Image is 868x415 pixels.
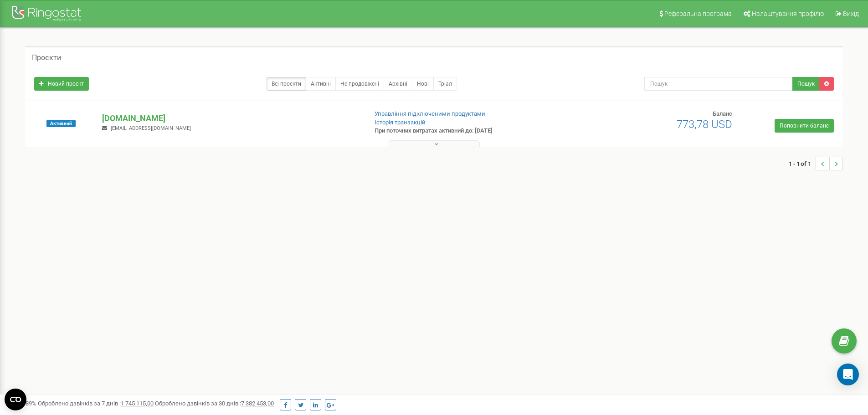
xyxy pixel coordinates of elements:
a: Архівні [384,77,412,91]
span: Баланс [713,110,732,117]
a: Новий проєкт [34,77,89,91]
span: Оброблено дзвінків за 7 днів : [38,400,154,407]
h5: Проєкти [32,54,61,62]
nav: ... [789,148,843,179]
p: [DOMAIN_NAME] [102,113,360,124]
p: При поточних витратах активний до: [DATE] [375,127,564,135]
span: [EMAIL_ADDRESS][DOMAIN_NAME] [111,125,191,131]
a: Управління підключеними продуктами [375,110,485,117]
u: 1 745 115,00 [121,400,154,407]
a: Нові [412,77,434,91]
a: Тріал [433,77,457,91]
span: Активний [46,120,76,127]
span: 1 - 1 of 1 [789,157,816,170]
a: Не продовжені [335,77,384,91]
div: Open Intercom Messenger [837,364,859,385]
span: Оброблено дзвінків за 30 днів : [155,400,274,407]
a: Активні [306,77,336,91]
button: Open CMP widget [5,389,26,410]
span: Реферальна програма [664,10,732,17]
a: Історія транзакцій [375,119,426,126]
a: Всі проєкти [267,77,306,91]
span: 773,78 USD [677,118,732,131]
button: Пошук [792,77,820,91]
a: Поповнити баланс [775,119,834,133]
u: 7 382 453,00 [241,400,274,407]
span: Вихід [843,10,859,17]
span: Налаштування профілю [752,10,824,17]
input: Пошук [644,77,793,91]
